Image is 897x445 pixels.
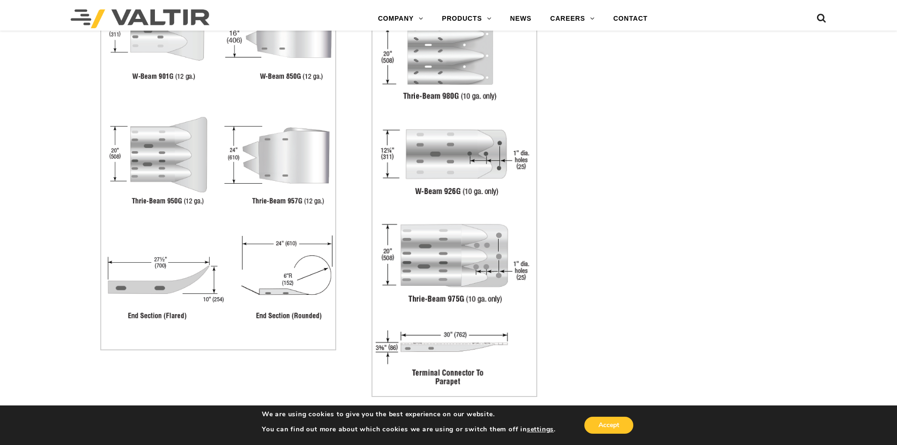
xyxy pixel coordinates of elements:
button: Accept [584,417,633,434]
a: CAREERS [541,9,604,28]
button: settings [527,425,554,434]
p: You can find out more about which cookies we are using or switch them off in . [262,425,556,434]
a: CONTACT [604,9,657,28]
p: We are using cookies to give you the best experience on our website. [262,410,556,419]
a: COMPANY [369,9,433,28]
a: NEWS [501,9,541,28]
img: Valtir [71,9,210,28]
p: Components are available in 12 gauge or 10 gauge as required (except where noted). Hot dipped gal... [100,392,573,439]
a: PRODUCTS [433,9,501,28]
